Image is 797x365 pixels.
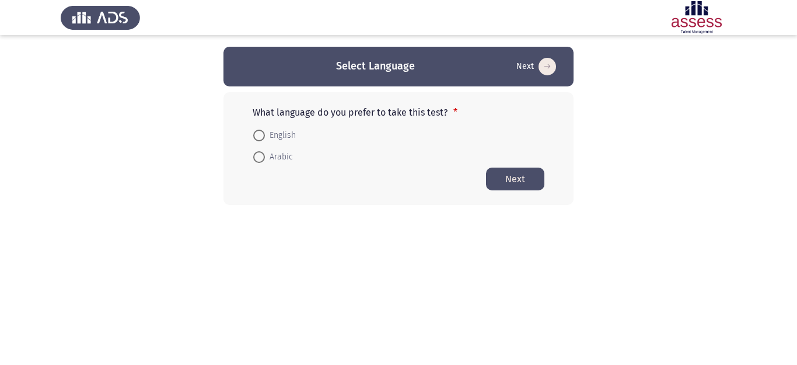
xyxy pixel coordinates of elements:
[657,1,736,34] img: Assessment logo of Potentiality Assessment R2 (EN/AR)
[61,1,140,34] img: Assess Talent Management logo
[486,168,544,190] button: Start assessment
[513,57,560,76] button: Start assessment
[265,150,293,164] span: Arabic
[253,107,544,118] p: What language do you prefer to take this test?
[336,59,415,74] h3: Select Language
[265,128,296,142] span: English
